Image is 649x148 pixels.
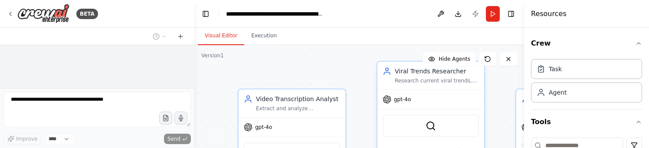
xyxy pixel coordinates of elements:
nav: breadcrumb [226,10,324,18]
h4: Resources [531,9,567,19]
div: Crew [531,56,642,109]
div: Version 1 [201,52,224,59]
div: Research current viral trends, hashtags, and successful content patterns on Instagram and TikTok.... [395,77,479,84]
button: Improve [3,133,41,145]
div: Video Transcription Analyst [256,95,340,103]
div: Agent [549,88,567,97]
span: gpt-4o [394,96,411,103]
div: BETA [76,9,98,19]
button: Execution [244,27,284,45]
div: Task [549,65,562,73]
button: Tools [531,110,642,134]
button: Hide Agents [423,52,475,66]
button: Send [164,134,191,144]
div: Extract and analyze transcription from video using the VideoTranscriptionTool, then evaluate cont... [256,105,340,112]
span: Improve [16,135,37,142]
span: Hide Agents [439,56,470,62]
span: Send [167,135,180,142]
button: Visual Editor [198,27,244,45]
button: Click to speak your automation idea [174,112,187,125]
button: Hide right sidebar [505,8,517,20]
button: Crew [531,31,642,56]
span: gpt-4o [255,124,272,131]
img: SerperDevTool [426,121,436,131]
button: Start a new chat [174,31,187,42]
button: Upload files [159,112,172,125]
img: Logo [17,4,69,23]
button: Switch to previous chat [149,31,170,42]
button: Hide left sidebar [200,8,212,20]
div: Viral Trends Researcher [395,67,479,76]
